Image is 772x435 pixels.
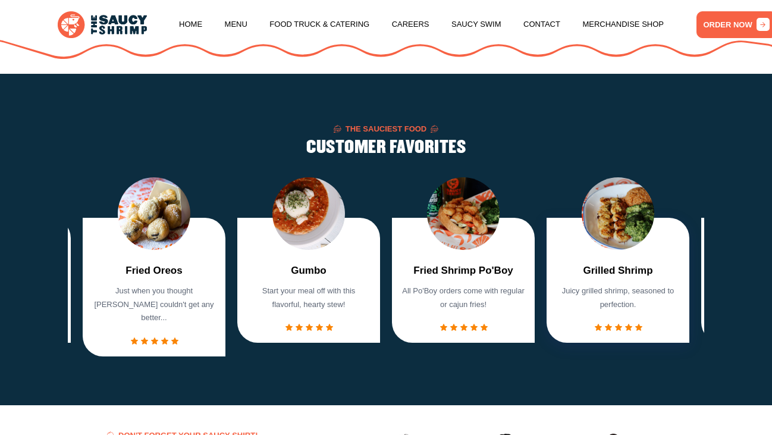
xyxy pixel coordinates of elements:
span: The Sauciest Food [346,125,427,133]
div: 6 / 7 [547,177,689,343]
a: Contact [523,2,560,47]
img: food Image [582,177,655,251]
a: Careers [392,2,429,47]
div: 5 / 7 [392,177,535,343]
div: 3 / 7 [83,177,225,357]
img: food Image [118,177,191,251]
div: 4 / 7 [237,177,380,343]
a: Home [179,2,202,47]
a: Gumbo [291,263,327,278]
a: Grilled Shrimp [583,263,652,278]
p: Just when you thought [PERSON_NAME] couldn't get any better... [93,284,215,325]
p: Juicy grilled shrimp, seasoned to perfection. [557,284,679,312]
a: Merchandise Shop [582,2,664,47]
img: food Image [427,177,500,251]
p: All Po'Boy orders come with regular or cajun fries! [402,284,525,312]
p: Start your meal off with this flavorful, hearty stew! [247,284,370,312]
img: food Image [272,177,346,251]
img: logo [58,11,147,38]
a: Fried Shrimp Po'Boy [413,263,513,278]
h2: CUSTOMER FAVORITES [306,138,466,158]
a: Food Truck & Catering [269,2,369,47]
a: Saucy Swim [451,2,501,47]
a: Menu [225,2,247,47]
a: Fried Oreos [125,263,182,278]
